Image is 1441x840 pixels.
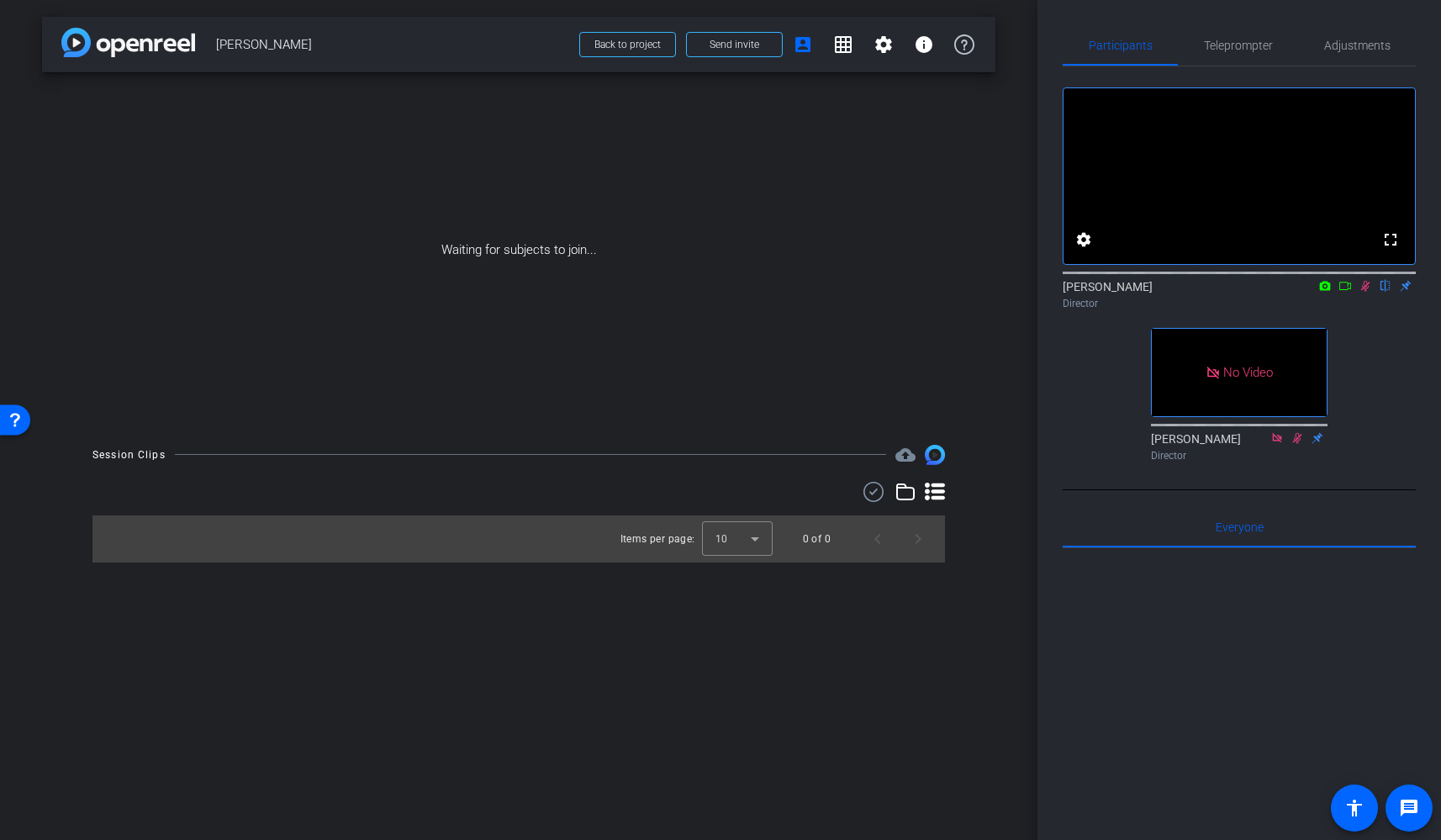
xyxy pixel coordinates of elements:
[1375,277,1396,293] mat-icon: flip
[1324,40,1391,51] span: Adjustments
[61,28,195,57] img: app-logo
[898,519,938,559] button: Next page
[793,34,813,55] mat-icon: account_box
[92,446,166,463] div: Session Clips
[858,519,898,559] button: Previous page
[1074,230,1094,250] mat-icon: settings
[833,34,853,55] mat-icon: grid_on
[1063,278,1416,311] div: [PERSON_NAME]
[1380,230,1401,250] mat-icon: fullscreen
[1399,798,1419,818] mat-icon: message
[803,531,831,547] div: 0 of 0
[579,32,676,57] button: Back to project
[42,72,995,428] div: Waiting for subjects to join...
[1223,365,1273,380] span: No Video
[925,445,945,465] img: Session clips
[216,28,569,61] span: [PERSON_NAME]
[895,445,916,465] span: Destinations for your clips
[686,32,783,57] button: Send invite
[895,445,916,465] mat-icon: cloud_upload
[1204,40,1273,51] span: Teleprompter
[1216,521,1264,533] span: Everyone
[914,34,934,55] mat-icon: info
[620,531,695,547] div: Items per page:
[874,34,894,55] mat-icon: settings
[710,38,759,51] span: Send invite
[1063,296,1416,311] div: Director
[594,39,661,50] span: Back to project
[1089,40,1153,51] span: Participants
[1151,448,1328,463] div: Director
[1151,431,1328,463] div: [PERSON_NAME]
[1344,798,1364,818] mat-icon: accessibility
